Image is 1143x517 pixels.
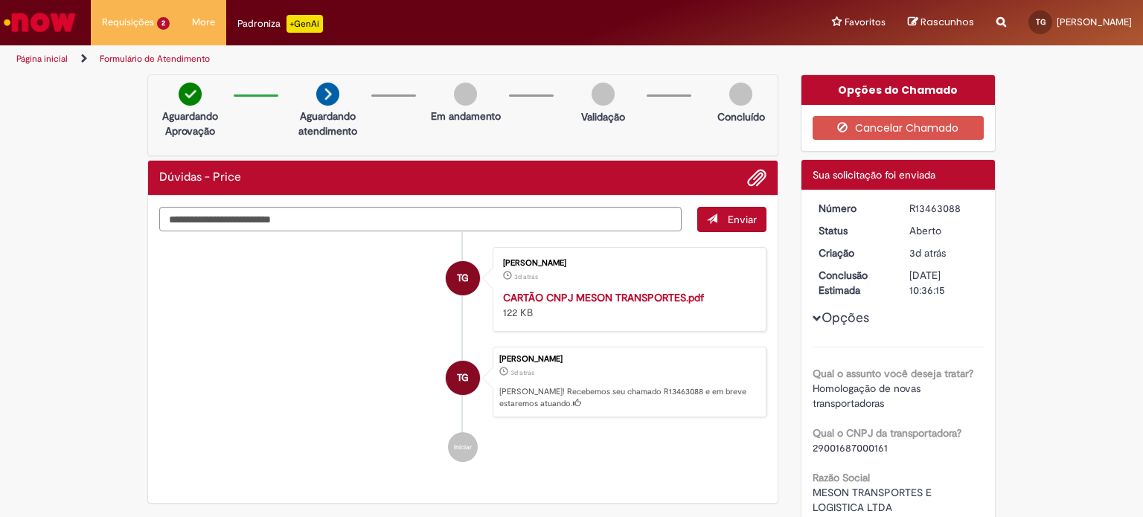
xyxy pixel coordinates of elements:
div: THAYMESON GUILHERME [446,261,480,295]
textarea: Digite sua mensagem aqui... [159,207,682,232]
p: Validação [581,109,625,124]
span: 29001687000161 [813,441,888,455]
div: Padroniza [237,15,323,33]
ul: Histórico de tíquete [159,232,766,478]
dt: Conclusão Estimada [807,268,899,298]
a: Página inicial [16,53,68,65]
img: img-circle-grey.png [592,83,615,106]
span: More [192,15,215,30]
dt: Criação [807,245,899,260]
ul: Trilhas de página [11,45,751,73]
span: TG [457,260,469,296]
img: check-circle-green.png [179,83,202,106]
span: TG [1036,17,1046,27]
p: [PERSON_NAME]! Recebemos seu chamado R13463088 e em breve estaremos atuando. [499,386,758,409]
li: THAYMESON GUILHERME [159,347,766,418]
div: Opções do Chamado [801,75,996,105]
span: Sua solicitação foi enviada [813,168,935,182]
div: 29/08/2025 15:36:12 [909,245,979,260]
span: Rascunhos [921,15,974,29]
a: Formulário de Atendimento [100,53,210,65]
span: Enviar [728,213,757,226]
dt: Status [807,223,899,238]
p: Aguardando Aprovação [154,109,226,138]
div: Aberto [909,223,979,238]
span: Requisições [102,15,154,30]
button: Adicionar anexos [747,168,766,187]
button: Enviar [697,207,766,232]
span: Favoritos [845,15,886,30]
time: 29/08/2025 15:36:12 [909,246,946,260]
dt: Número [807,201,899,216]
b: Qual o assunto você deseja tratar? [813,367,973,380]
div: [PERSON_NAME] [503,259,751,268]
a: CARTÃO CNPJ MESON TRANSPORTES.pdf [503,291,704,304]
p: Concluído [717,109,765,124]
div: [DATE] 10:36:15 [909,268,979,298]
button: Cancelar Chamado [813,116,984,140]
p: +GenAi [286,15,323,33]
a: Rascunhos [908,16,974,30]
b: Razão Social [813,471,870,484]
span: 2 [157,17,170,30]
p: Aguardando atendimento [292,109,364,138]
span: Homologação de novas transportadoras [813,382,923,410]
img: img-circle-grey.png [729,83,752,106]
div: 122 KB [503,290,751,320]
time: 29/08/2025 15:36:12 [510,368,534,377]
span: 3d atrás [909,246,946,260]
span: 3d atrás [510,368,534,377]
span: MESON TRANSPORTES E LOGISTICA LTDA [813,486,935,514]
b: Qual o CNPJ da transportadora? [813,426,961,440]
div: [PERSON_NAME] [499,355,758,364]
div: THAYMESON GUILHERME [446,361,480,395]
img: arrow-next.png [316,83,339,106]
span: 3d atrás [514,272,538,281]
span: TG [457,360,469,396]
img: img-circle-grey.png [454,83,477,106]
img: ServiceNow [1,7,78,37]
span: [PERSON_NAME] [1057,16,1132,28]
div: R13463088 [909,201,979,216]
p: Em andamento [431,109,501,123]
h2: Dúvidas - Price Histórico de tíquete [159,171,241,184]
time: 29/08/2025 15:36:03 [514,272,538,281]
